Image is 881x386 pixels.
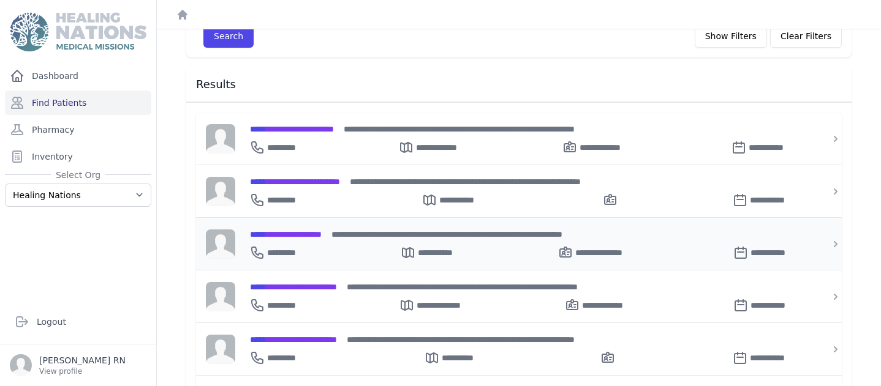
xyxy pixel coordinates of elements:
[39,354,126,366] p: [PERSON_NAME] RN
[5,144,151,169] a: Inventory
[5,64,151,88] a: Dashboard
[10,310,146,334] a: Logout
[206,335,235,364] img: person-242608b1a05df3501eefc295dc1bc67a.jpg
[206,124,235,154] img: person-242608b1a05df3501eefc295dc1bc67a.jpg
[206,282,235,311] img: person-242608b1a05df3501eefc295dc1bc67a.jpg
[206,229,235,259] img: person-242608b1a05df3501eefc295dc1bc67a.jpg
[196,77,842,92] h3: Results
[39,366,126,376] p: View profile
[10,12,146,51] img: Medical Missions EMR
[770,24,842,48] button: Clear Filters
[51,169,105,181] span: Select Org
[5,117,151,142] a: Pharmacy
[203,24,254,48] button: Search
[10,354,146,376] a: [PERSON_NAME] RN View profile
[5,91,151,115] a: Find Patients
[206,177,235,206] img: person-242608b1a05df3501eefc295dc1bc67a.jpg
[695,24,767,48] button: Show Filters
